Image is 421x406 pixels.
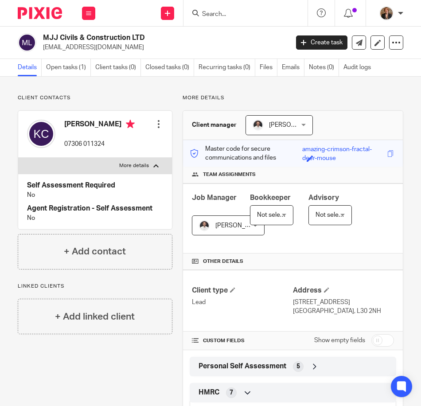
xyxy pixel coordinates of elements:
span: [PERSON_NAME] [269,122,318,128]
p: [GEOGRAPHIC_DATA], L30 2NH [293,307,394,316]
p: Master code for secure communications and files [190,144,302,163]
a: Details [18,59,42,76]
span: Team assignments [203,171,256,178]
i: Primary [126,120,135,129]
a: Open tasks (1) [46,59,91,76]
a: Files [260,59,277,76]
img: Pixie [18,7,62,19]
img: dom%20slack.jpg [253,120,263,130]
h4: Agent Registration - Self Assessment [27,204,163,213]
p: 07306 011324 [64,140,135,148]
p: Lead [192,298,293,307]
a: Closed tasks (0) [145,59,194,76]
span: Personal Self Assessment [199,362,286,371]
h3: Client manager [192,121,237,129]
h4: CUSTOM FIELDS [192,337,293,344]
img: WhatsApp%20Image%202025-04-23%20at%2010.20.30_16e186ec.jpg [379,6,394,20]
span: 7 [230,388,233,397]
a: Client tasks (0) [95,59,141,76]
span: Bookkeeper [250,194,291,201]
a: Create task [296,35,347,50]
span: HMRC [199,388,219,397]
h4: [PERSON_NAME] [64,120,135,131]
p: [EMAIL_ADDRESS][DOMAIN_NAME] [43,43,283,52]
img: dom%20slack.jpg [199,220,210,231]
div: amazing-crimson-fractal-deer-mouse [302,145,385,155]
span: [PERSON_NAME] [215,223,264,229]
input: Search [201,11,281,19]
p: No [27,214,163,223]
span: Other details [203,258,243,265]
p: Client contacts [18,94,172,101]
span: 5 [296,362,300,371]
p: No [27,191,163,199]
h4: + Add contact [64,245,126,258]
span: Not selected [257,212,293,218]
label: Show empty fields [314,336,365,345]
h4: Address [293,286,394,295]
a: Notes (0) [309,59,339,76]
img: svg%3E [27,120,55,148]
h2: MJJ Civils & Construction LTD [43,33,235,43]
p: More details [183,94,403,101]
p: More details [119,162,149,169]
p: [STREET_ADDRESS] [293,298,394,307]
span: Job Manager [192,194,237,201]
span: Not selected [316,212,351,218]
a: Emails [282,59,304,76]
img: svg%3E [18,33,36,52]
a: Audit logs [343,59,375,76]
p: Linked clients [18,283,172,290]
a: Recurring tasks (0) [199,59,255,76]
h4: Client type [192,286,293,295]
h4: + Add linked client [55,310,135,324]
span: Advisory [308,194,339,201]
h4: Self Assessment Required [27,181,163,190]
